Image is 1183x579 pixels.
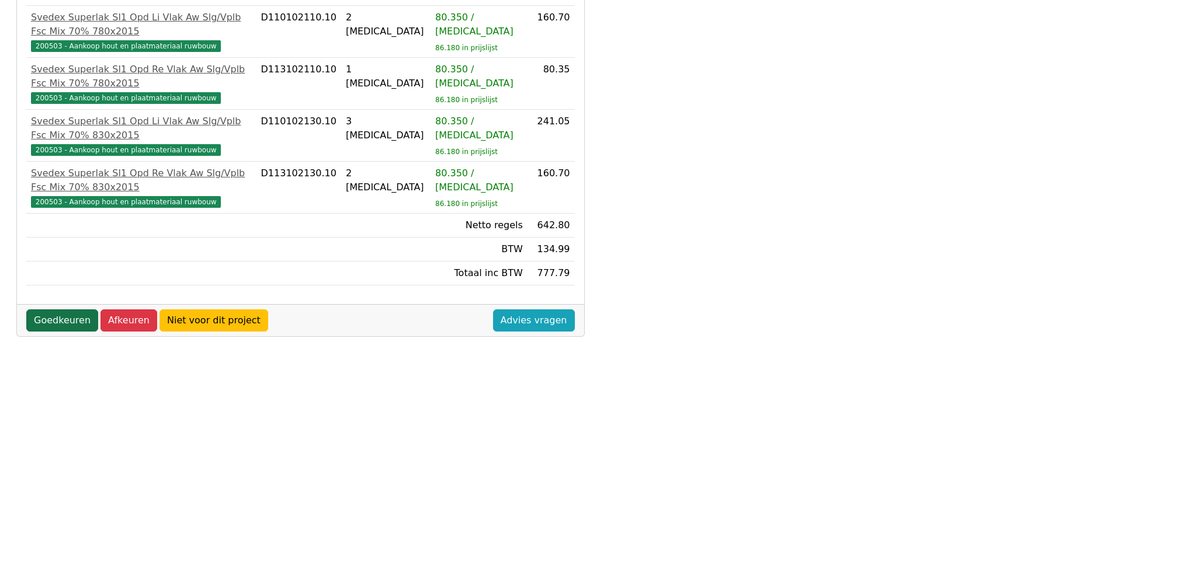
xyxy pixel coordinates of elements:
[346,11,426,39] div: 2 [MEDICAL_DATA]
[493,309,575,332] a: Advies vragen
[435,11,523,39] div: 80.350 / [MEDICAL_DATA]
[256,6,341,58] td: D110102110.10
[431,261,528,285] td: Totaal inc BTW
[31,114,252,142] div: Svedex Superlak Sl1 Opd Li Vlak Aw Slg/Vplb Fsc Mix 70% 830x2015
[528,162,575,214] td: 160.70
[256,162,341,214] td: D113102130.10
[435,148,498,156] sub: 86.180 in prijslijst
[435,96,498,104] sub: 86.180 in prijslijst
[31,144,221,156] span: 200503 - Aankoop hout en plaatmateriaal ruwbouw
[256,58,341,110] td: D113102110.10
[435,114,523,142] div: 80.350 / [MEDICAL_DATA]
[346,62,426,90] div: 1 [MEDICAL_DATA]
[31,114,252,156] a: Svedex Superlak Sl1 Opd Li Vlak Aw Slg/Vplb Fsc Mix 70% 830x2015200503 - Aankoop hout en plaatmat...
[435,166,523,194] div: 80.350 / [MEDICAL_DATA]
[31,92,221,104] span: 200503 - Aankoop hout en plaatmateriaal ruwbouw
[31,166,252,208] a: Svedex Superlak Sl1 Opd Re Vlak Aw Slg/Vplb Fsc Mix 70% 830x2015200503 - Aankoop hout en plaatmat...
[26,309,98,332] a: Goedkeuren
[435,44,498,52] sub: 86.180 in prijslijst
[528,110,575,162] td: 241.05
[528,261,575,285] td: 777.79
[31,11,252,53] a: Svedex Superlak Sl1 Opd Li Vlak Aw Slg/Vplb Fsc Mix 70% 780x2015200503 - Aankoop hout en plaatmat...
[31,11,252,39] div: Svedex Superlak Sl1 Opd Li Vlak Aw Slg/Vplb Fsc Mix 70% 780x2015
[528,214,575,238] td: 642.80
[31,196,221,208] span: 200503 - Aankoop hout en plaatmateriaal ruwbouw
[100,309,157,332] a: Afkeuren
[31,166,252,194] div: Svedex Superlak Sl1 Opd Re Vlak Aw Slg/Vplb Fsc Mix 70% 830x2015
[31,40,221,52] span: 200503 - Aankoop hout en plaatmateriaal ruwbouw
[346,166,426,194] div: 2 [MEDICAL_DATA]
[256,110,341,162] td: D110102130.10
[435,62,523,90] div: 80.350 / [MEDICAL_DATA]
[435,200,498,208] sub: 86.180 in prijslijst
[528,6,575,58] td: 160.70
[528,238,575,261] td: 134.99
[528,58,575,110] td: 80.35
[431,214,528,238] td: Netto regels
[346,114,426,142] div: 3 [MEDICAL_DATA]
[431,238,528,261] td: BTW
[159,309,268,332] a: Niet voor dit project
[31,62,252,90] div: Svedex Superlak Sl1 Opd Re Vlak Aw Slg/Vplb Fsc Mix 70% 780x2015
[31,62,252,104] a: Svedex Superlak Sl1 Opd Re Vlak Aw Slg/Vplb Fsc Mix 70% 780x2015200503 - Aankoop hout en plaatmat...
